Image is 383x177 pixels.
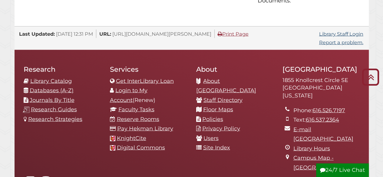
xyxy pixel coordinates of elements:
a: Floor Maps [203,106,233,113]
span: Last Updated: [19,31,55,37]
address: 1855 Knollcrest Circle SE [GEOGRAPHIC_DATA][US_STATE] [282,77,360,100]
a: KnightCite [117,135,146,142]
a: Campus Map - [GEOGRAPHIC_DATA] [293,155,353,171]
a: Library Hours [293,145,330,152]
a: Databases (A-Z) [30,87,74,94]
a: Staff Directory [203,97,243,103]
h2: Research [24,65,101,74]
h2: [GEOGRAPHIC_DATA] [282,65,360,74]
img: research-guides-icon-white_37x37.png [23,107,29,113]
img: Calvin favicon logo [110,145,115,151]
a: Report a problem. [319,39,363,45]
a: Digital Commons [117,144,165,151]
a: Back to Top [360,72,381,82]
h2: About [196,65,273,74]
a: Site Index [203,144,230,151]
a: Privacy Policy [202,125,240,132]
a: Print Page [218,31,249,37]
li: Phone: [293,106,360,116]
a: Journals By Title [30,97,74,103]
a: Policies [202,116,223,123]
li: Text: [293,115,360,125]
a: Faculty Tasks [118,106,154,113]
a: Users [203,135,219,142]
a: Reserve Rooms [117,116,159,123]
a: Login to My Account [110,87,147,103]
span: URL: [99,31,111,37]
i: Print Page [218,31,222,36]
a: Get InterLibrary Loan [116,78,174,84]
h2: Services [110,65,187,74]
img: Calvin favicon logo [110,136,115,141]
li: (Renew) [110,86,187,105]
a: E-mail [GEOGRAPHIC_DATA] [293,126,353,143]
span: [DATE] 12:31 PM [56,31,93,37]
a: Research Guides [31,106,77,113]
a: Pay Hekman Library [117,125,173,132]
a: Library Catalog [30,78,72,84]
a: 616.537.2364 [306,116,339,123]
a: 616.526.7197 [312,107,345,114]
a: Research Strategies [28,116,82,123]
span: [URL][DOMAIN_NAME][PERSON_NAME] [112,31,211,37]
a: Library Staff Login [319,31,363,37]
